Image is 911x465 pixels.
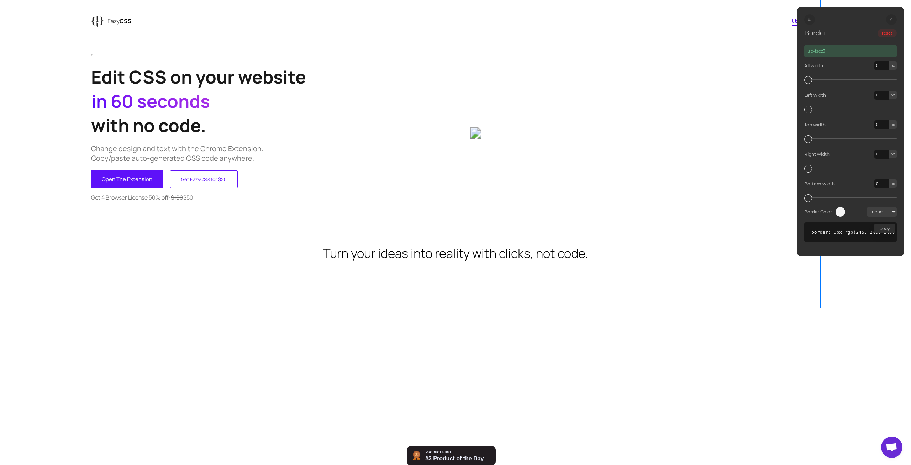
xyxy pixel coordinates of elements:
tspan: { [91,15,96,26]
span: in 60 seconds [91,89,210,113]
img: 6b047dab-316a-43c3-9607-f359b430237e_aasl3q.gif [470,127,820,139]
h1: Edit CSS on your website with no code. [91,65,455,137]
a: Use-cases [792,17,820,25]
div: Open chat [881,437,902,458]
p: Eazy [107,17,132,25]
p: - $50 [91,194,455,201]
tspan: { [98,16,104,27]
strike: $100 [171,194,183,201]
button: Get EazyCSS for $25 [170,170,238,188]
span: CSS [120,17,132,25]
button: Open The Extension [91,170,163,188]
a: {{EazyCSS [91,13,132,29]
h2: Turn your ideas into reality with clicks, not code. [323,245,588,262]
p: Change design and text with the Chrome Extension. Copy/paste auto-generated CSS code anywhere. [91,144,455,163]
span: Get 4 Browser License 50% off [91,194,168,201]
